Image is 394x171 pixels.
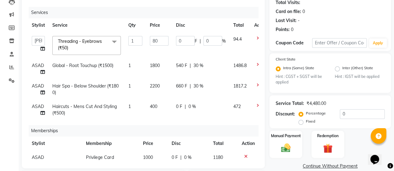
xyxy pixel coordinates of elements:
[298,17,300,24] div: -
[276,40,312,46] div: Coupon Code
[222,38,226,44] span: %
[302,8,305,15] div: 0
[29,7,263,18] div: Services
[195,38,197,44] span: F
[250,18,271,32] th: Action
[146,18,172,32] th: Price
[176,103,182,110] span: 0 F
[125,18,146,32] th: Qty
[209,137,238,151] th: Total
[306,119,315,124] label: Fixed
[342,65,373,73] label: Inter (Other) State
[335,74,385,79] small: Hint : IGST will be applied
[278,142,293,153] img: _cash.svg
[368,146,388,165] iframe: chat widget
[52,63,113,68] span: Global - Root Touchup (₹1500)
[52,104,117,116] span: Haircuts - Mens Cut And Styling (₹500)
[58,38,102,51] span: Threading - Eyebrows (₹50)
[32,83,44,89] span: ASAD
[233,83,247,89] span: 1817.2
[276,100,304,107] div: Service Total:
[143,155,153,160] span: 1000
[276,111,295,117] div: Discount:
[176,83,187,89] span: 660 F
[276,26,290,33] div: Points:
[233,104,241,109] span: 472
[200,38,201,44] span: |
[128,63,131,68] span: 1
[184,154,191,161] span: 0 %
[369,38,387,48] button: Apply
[82,137,139,151] th: Membership
[230,18,250,32] th: Total
[312,38,367,48] input: Enter Offer / Coupon Code
[172,18,230,32] th: Disc
[271,163,390,169] a: Continue Without Payment
[193,62,203,69] span: 30 %
[190,83,191,89] span: |
[128,83,131,89] span: 1
[276,17,297,24] div: Last Visit:
[213,155,223,160] span: 1180
[32,63,44,68] span: ASAD
[86,155,114,160] span: Privilege Card
[271,133,301,139] label: Manual Payment
[291,26,293,33] div: 0
[29,125,263,137] div: Memberships
[238,137,259,151] th: Action
[180,154,181,161] span: |
[276,74,325,85] small: Hint : CGST + SGST will be applied
[150,83,160,89] span: 2200
[150,104,157,109] span: 400
[188,103,196,110] span: 0 %
[52,83,119,95] span: Hair Spa - Below Shoulder (₹1800)
[306,100,326,107] div: ₹4,480.00
[190,62,191,69] span: |
[68,45,71,51] a: x
[320,142,335,154] img: _gift.svg
[32,155,44,160] span: ASAD
[168,137,209,151] th: Disc
[276,8,301,15] div: Card on file:
[171,154,178,161] span: 0 F
[233,63,247,68] span: 1486.8
[139,137,168,151] th: Price
[185,103,186,110] span: |
[32,104,44,109] span: ASAD
[176,62,187,69] span: 540 F
[28,137,82,151] th: Stylist
[233,36,242,42] span: 94.4
[283,65,314,73] label: Intra (Same) State
[128,104,131,109] span: 1
[49,18,125,32] th: Service
[276,56,296,62] label: Client State
[193,83,203,89] span: 30 %
[317,133,339,139] label: Redemption
[150,63,160,68] span: 1800
[28,18,49,32] th: Stylist
[306,110,326,116] label: Percentage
